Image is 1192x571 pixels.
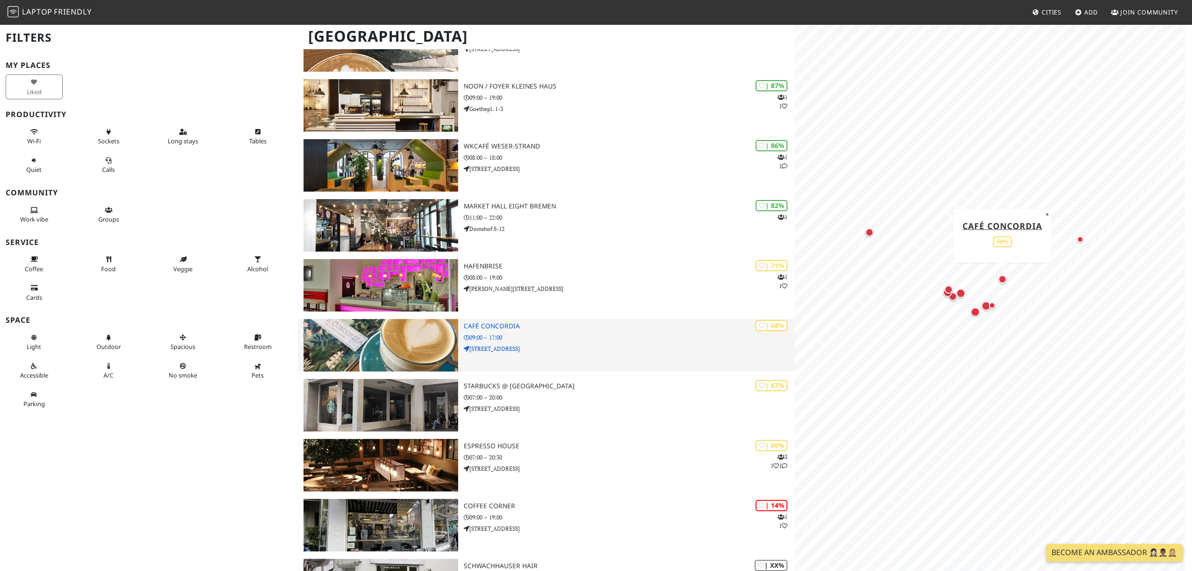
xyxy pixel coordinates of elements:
[464,333,795,342] p: 09:00 – 17:00
[6,238,292,247] h3: Service
[464,262,795,270] h3: Hafenbrise
[993,236,1012,247] div: 68%
[252,371,264,379] span: Pet friendly
[464,344,795,353] p: [STREET_ADDRESS]
[304,439,458,491] img: Espresso House
[979,299,992,312] div: Map marker
[304,139,458,192] img: WKcafé WESER-Strand
[464,273,795,282] p: 08:00 – 19:00
[954,287,967,300] div: Map marker
[304,259,458,311] img: Hafenbrise
[298,499,794,551] a: Coffee Corner | 14% 11 Coffee Corner 09:00 – 19:00 [STREET_ADDRESS]
[298,439,794,491] a: Espresso House | 66% 311 Espresso House 07:00 – 20:30 [STREET_ADDRESS]
[104,371,113,379] span: Air conditioned
[301,23,792,49] h1: [GEOGRAPHIC_DATA]
[1074,234,1086,245] div: Map marker
[80,202,137,227] button: Groups
[464,82,795,90] h3: noon / Foyer Kleines Haus
[298,79,794,132] a: noon / Foyer Kleines Haus | 87% 11 noon / Foyer Kleines Haus 09:00 – 19:00 Goethepl. 1-3
[298,379,794,431] a: Starbucks @ Marktstraße | 67% Starbucks @ [GEOGRAPHIC_DATA] 07:00 – 20:00 [STREET_ADDRESS]
[80,252,137,276] button: Food
[6,110,292,119] h3: Productivity
[6,202,63,227] button: Work vibe
[969,305,982,319] div: Map marker
[304,199,458,252] img: Market Hall Eight Bremen
[27,137,41,145] span: Stable Wi-Fi
[777,273,787,290] p: 1 1
[1029,4,1065,21] a: Cities
[25,265,43,273] span: Coffee
[6,23,292,52] h2: Filters
[755,200,787,211] div: | 82%
[770,452,787,470] p: 3 1 1
[1107,4,1182,21] a: Join Community
[464,464,795,473] p: [STREET_ADDRESS]
[755,560,787,571] div: | XX%
[464,442,795,450] h3: Espresso House
[777,512,787,530] p: 1 1
[6,124,63,149] button: Wi-Fi
[20,371,48,379] span: Accessible
[298,319,794,371] a: Café Concordia | 68% Café Concordia 09:00 – 17:00 [STREET_ADDRESS]
[6,358,63,383] button: Accessible
[777,213,787,222] p: 1
[942,283,955,296] div: Map marker
[755,440,787,451] div: | 66%
[26,165,42,174] span: Quiet
[464,502,795,510] h3: Coffee Corner
[464,562,795,570] h3: Schwachhauser HAIR
[777,93,787,111] p: 1 1
[155,252,212,276] button: Veggie
[102,165,115,174] span: Video/audio calls
[6,153,63,178] button: Quiet
[7,6,19,17] img: LaptopFriendly
[229,252,286,276] button: Alcohol
[941,286,954,299] div: Map marker
[155,124,212,149] button: Long stays
[464,322,795,330] h3: Café Concordia
[464,142,795,150] h3: WKcafé WESER-Strand
[755,140,787,151] div: | 86%
[464,404,795,413] p: [STREET_ADDRESS]
[27,342,41,351] span: Natural light
[249,137,266,145] span: Work-friendly tables
[464,213,795,222] p: 11:00 – 22:00
[1120,8,1178,16] span: Join Community
[6,316,292,325] h3: Space
[98,137,119,145] span: Power sockets
[23,400,45,408] span: Parking
[304,79,458,132] img: noon / Foyer Kleines Haus
[464,224,795,233] p: Domshof 8-12
[1046,544,1183,562] a: Become an Ambassador 🤵🏻‍♀️🤵🏾‍♂️🤵🏼‍♀️
[6,387,63,412] button: Parking
[777,153,787,171] p: 1 1
[996,273,1008,285] div: Map marker
[464,382,795,390] h3: Starbucks @ [GEOGRAPHIC_DATA]
[7,4,92,21] a: LaptopFriendly LaptopFriendly
[464,524,795,533] p: [STREET_ADDRESS]
[6,252,63,276] button: Coffee
[80,330,137,355] button: Outdoor
[101,265,116,273] span: Food
[20,215,48,223] span: People working
[6,61,292,70] h3: My Places
[986,300,998,311] div: Map marker
[464,453,795,462] p: 07:00 – 20:30
[755,260,787,271] div: | 71%
[244,342,271,351] span: Restroom
[80,124,137,149] button: Sockets
[298,139,794,192] a: WKcafé WESER-Strand | 86% 11 WKcafé WESER-Strand 08:00 – 18:00 [STREET_ADDRESS]
[22,7,52,17] span: Laptop
[247,265,268,273] span: Alcohol
[1043,209,1051,219] button: Close popup
[54,7,91,17] span: Friendly
[170,342,195,351] span: Spacious
[173,265,192,273] span: Veggie
[155,358,212,383] button: No smoke
[6,280,63,305] button: Cards
[229,358,286,383] button: Pets
[464,393,795,402] p: 07:00 – 20:00
[1042,8,1061,16] span: Cities
[464,284,795,293] p: [PERSON_NAME][STREET_ADDRESS]
[755,500,787,511] div: | 14%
